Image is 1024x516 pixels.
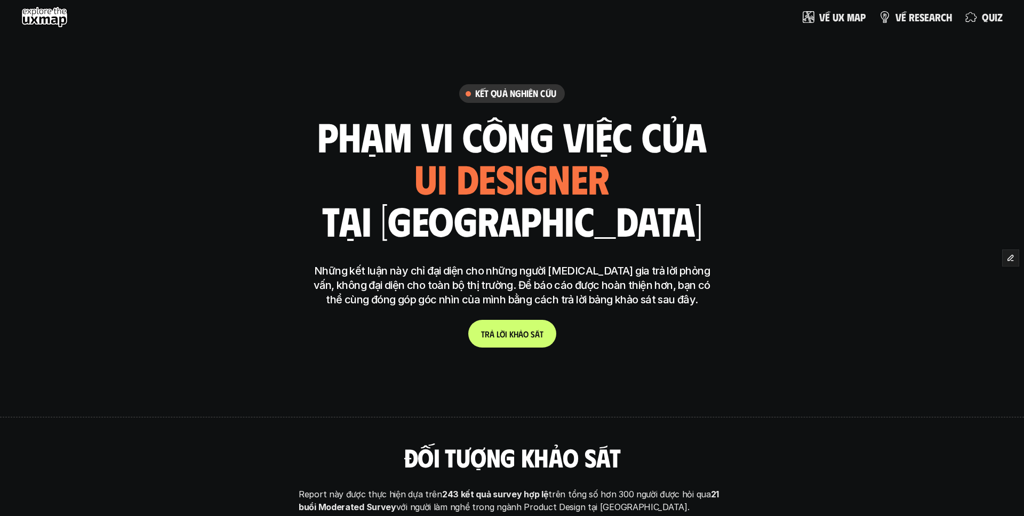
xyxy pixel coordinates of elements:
[490,329,494,339] span: ả
[929,11,935,23] span: a
[833,11,838,23] span: u
[941,11,946,23] span: c
[915,11,919,23] span: e
[535,329,540,339] span: á
[909,11,915,23] span: r
[500,329,505,339] span: ờ
[989,11,995,23] span: u
[523,329,529,339] span: o
[965,6,1003,28] a: quiz
[860,11,866,23] span: p
[935,11,941,23] span: r
[802,6,866,28] a: Vềuxmap
[946,11,952,23] span: h
[854,11,860,23] span: a
[924,11,929,23] span: e
[919,11,924,23] span: s
[819,11,825,23] span: V
[838,11,844,23] span: x
[895,11,901,23] span: v
[312,264,712,307] p: Những kết luận này chỉ đại diện cho những người [MEDICAL_DATA] gia trả lời phỏng vấn, không đại d...
[997,11,1003,23] span: z
[317,114,707,159] h1: phạm vi công việc của
[299,488,725,513] p: Report này được thực hiện dựa trên trên tổng số hơn 300 người được hỏi qua với người làm nghề tro...
[514,329,518,339] span: h
[901,11,906,23] span: ề
[322,198,702,243] h1: tại [GEOGRAPHIC_DATA]
[540,329,543,339] span: t
[505,329,507,339] span: i
[404,444,620,472] h3: Đối tượng khảo sát
[468,320,556,348] a: Trảlờikhảosát
[995,11,997,23] span: i
[847,11,854,23] span: m
[509,329,514,339] span: k
[442,489,549,499] strong: 243 kết quả survey hợp lệ
[481,329,485,339] span: T
[1003,250,1019,266] button: Edit Framer Content
[825,11,830,23] span: ề
[878,6,952,28] a: vềresearch
[497,329,500,339] span: l
[485,329,490,339] span: r
[982,11,989,23] span: q
[475,87,556,100] h6: Kết quả nghiên cứu
[518,329,523,339] span: ả
[531,329,535,339] span: s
